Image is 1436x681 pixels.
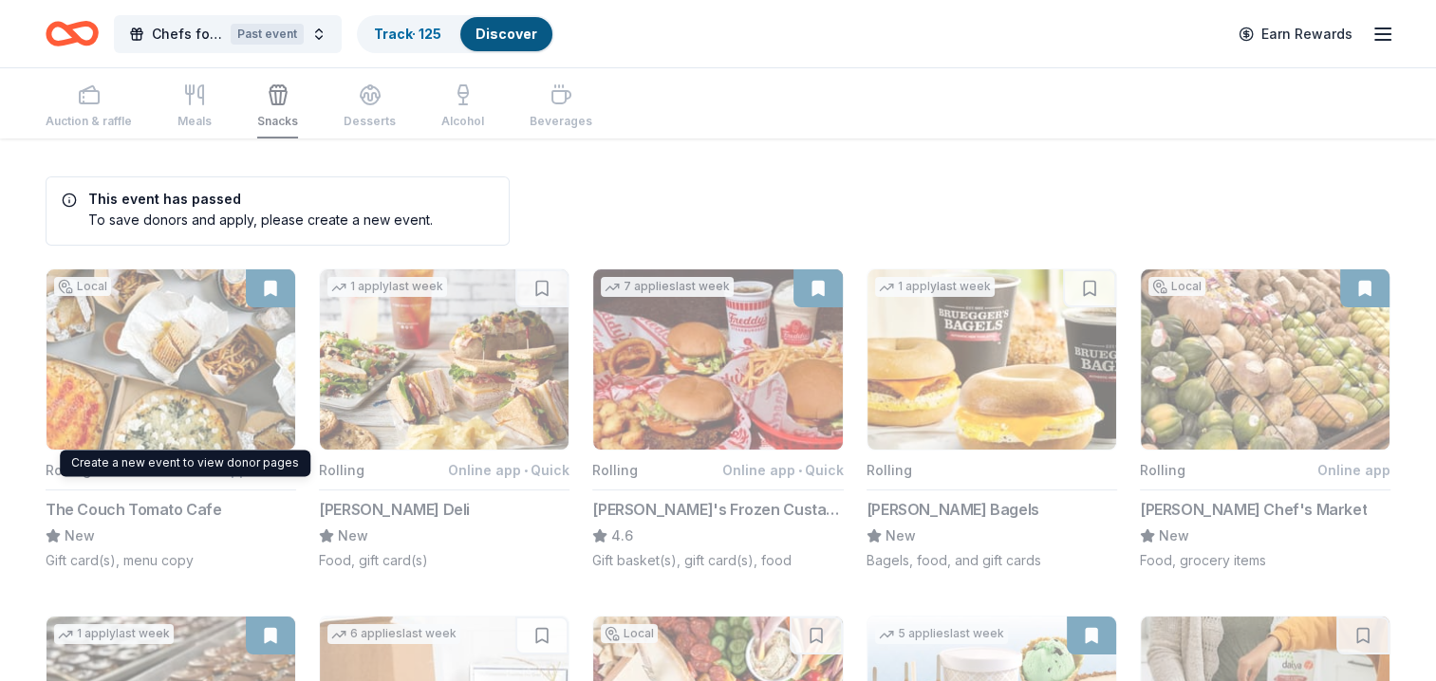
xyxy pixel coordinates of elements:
a: Home [46,11,99,56]
button: Image for The Couch Tomato CafeLocalRollingOnline app•QuickThe Couch Tomato CafeNewGift card(s), ... [46,268,296,570]
div: To save donors and apply, please create a new event. [62,210,433,230]
a: Earn Rewards [1227,17,1364,51]
button: Image for Bruegger's Bagels1 applylast weekRolling[PERSON_NAME] BagelsNewBagels, food, and gift c... [867,268,1117,570]
div: Create a new event to view donor pages [60,450,310,476]
div: Past event [231,24,304,45]
button: Image for Freddy's Frozen Custard & Steakburgers7 applieslast weekRollingOnline app•Quick[PERSON_... [592,268,843,570]
a: Discover [476,26,537,42]
button: Image for Brown's Chef's MarketLocalRollingOnline app[PERSON_NAME] Chef's MarketNewFood, grocery ... [1140,268,1390,570]
button: Image for McAlister's Deli1 applylast weekRollingOnline app•Quick[PERSON_NAME] DeliNewFood, gift ... [319,268,569,570]
button: Track· 125Discover [357,15,554,53]
span: Chefs for Gemma 2025 [152,23,223,46]
a: Track· 125 [374,26,441,42]
button: Chefs for Gemma 2025Past event [114,15,342,53]
h5: This event has passed [62,193,433,206]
